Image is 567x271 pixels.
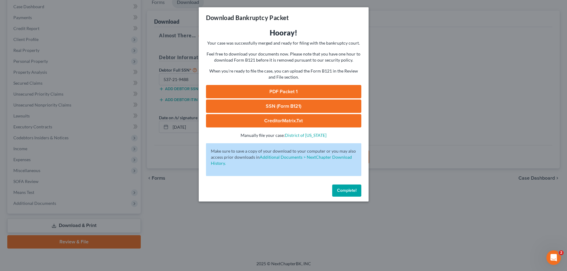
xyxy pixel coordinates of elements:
[206,114,361,127] a: CreditorMatrix.txt
[211,154,352,166] a: Additional Documents > NextChapter Download History.
[559,250,564,255] span: 2
[337,188,356,193] span: Complete!
[206,132,361,138] p: Manually file your case:
[206,100,361,113] a: SSN (Form B121)
[206,40,361,46] p: Your case was successfully merged and ready for filing with the bankruptcy court.
[206,51,361,63] p: Feel free to download your documents now. Please note that you have one hour to download Form B12...
[206,13,289,22] h3: Download Bankruptcy Packet
[332,185,361,197] button: Complete!
[546,250,561,265] iframe: Intercom live chat
[285,133,326,138] a: District of [US_STATE]
[206,85,361,98] a: PDF Packet 1
[211,148,356,166] p: Make sure to save a copy of your download to your computer or you may also access prior downloads in
[206,68,361,80] p: When you're ready to file the case, you can upload the Form B121 in the Review and File section.
[206,28,361,38] h3: Hooray!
